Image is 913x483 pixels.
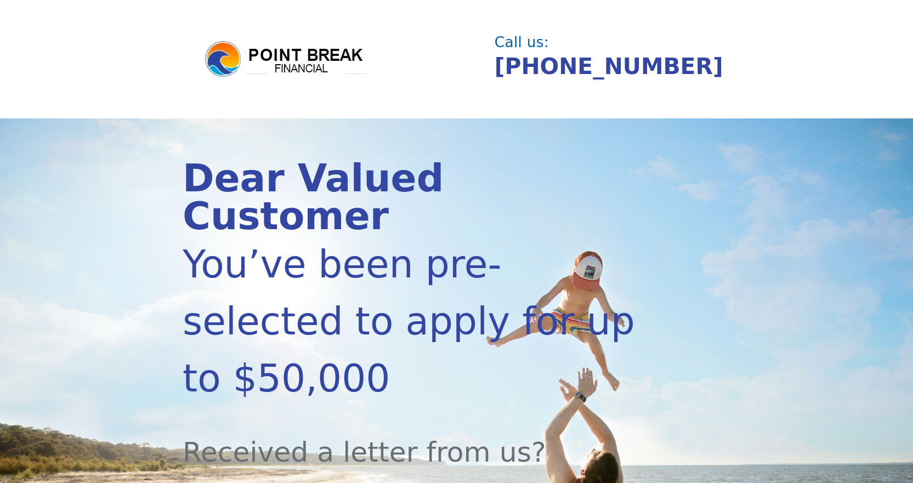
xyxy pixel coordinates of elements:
[495,35,723,49] div: Call us:
[183,160,648,236] div: Dear Valued Customer
[203,39,368,79] img: logo.png
[495,53,723,79] a: [PHONE_NUMBER]
[183,236,648,407] div: You’ve been pre-selected to apply for up to $50,000
[183,407,648,473] div: Received a letter from us?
